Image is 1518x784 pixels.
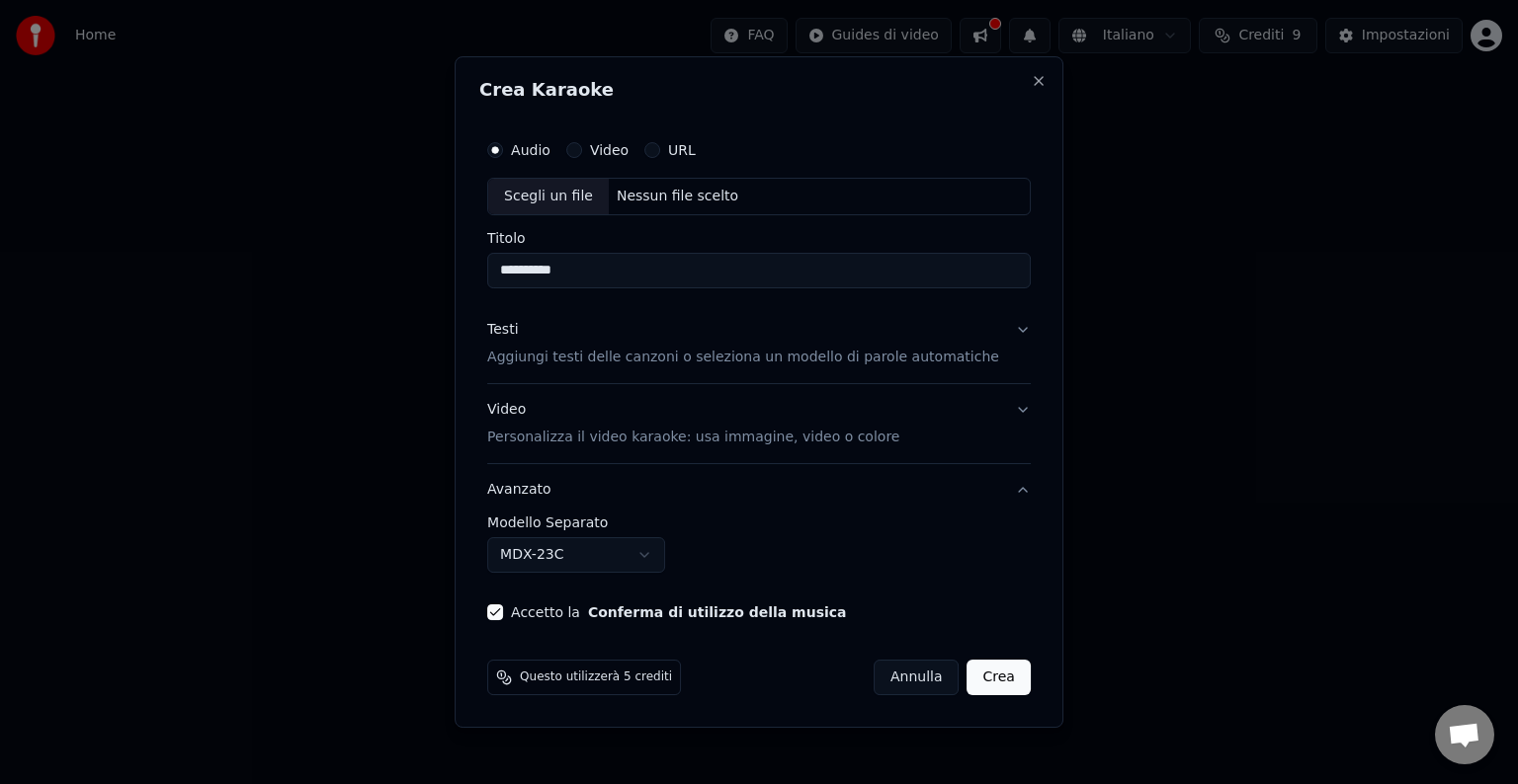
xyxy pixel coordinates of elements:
p: Personalizza il video karaoke: usa immagine, video o colore [487,428,899,447]
div: Nessun file scelto [609,187,746,206]
label: Accetto la [511,605,846,619]
button: Annulla [874,660,960,695]
div: Testi [487,320,518,340]
label: Titolo [487,231,1031,245]
div: Scegli un file [488,179,609,214]
div: Video [487,400,899,447]
button: Avanzato [487,464,1031,515]
p: Aggiungi testi delle canzoni o seleziona un modello di parole automatiche [487,348,999,367]
label: Audio [511,143,550,157]
button: Crea [968,660,1031,695]
label: URL [668,143,696,157]
label: Modello Separato [487,515,1031,529]
h2: Crea Karaoke [479,81,1039,99]
span: Questo utilizzerà 5 crediti [520,669,672,685]
button: VideoPersonalizza il video karaoke: usa immagine, video o colore [487,384,1031,463]
label: Video [590,143,629,157]
button: TestiAggiungi testi delle canzoni o seleziona un modello di parole automatiche [487,304,1031,383]
div: Avanzato [487,515,1031,588]
button: Accetto la [588,605,847,619]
